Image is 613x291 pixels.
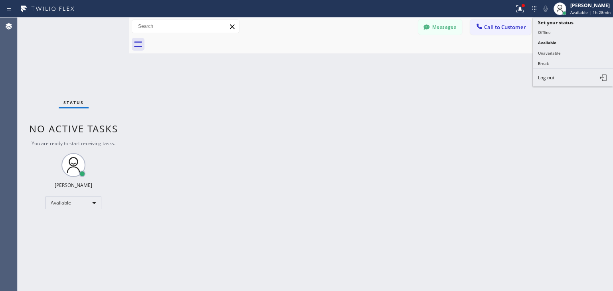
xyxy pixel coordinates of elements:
[418,20,462,35] button: Messages
[29,122,118,135] span: No active tasks
[132,20,239,33] input: Search
[63,100,84,105] span: Status
[55,182,92,189] div: [PERSON_NAME]
[484,24,526,31] span: Call to Customer
[570,2,611,9] div: [PERSON_NAME]
[470,20,531,35] button: Call to Customer
[540,3,551,14] button: Mute
[45,197,101,209] div: Available
[570,10,611,15] span: Available | 1h 28min
[32,140,115,147] span: You are ready to start receiving tasks.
